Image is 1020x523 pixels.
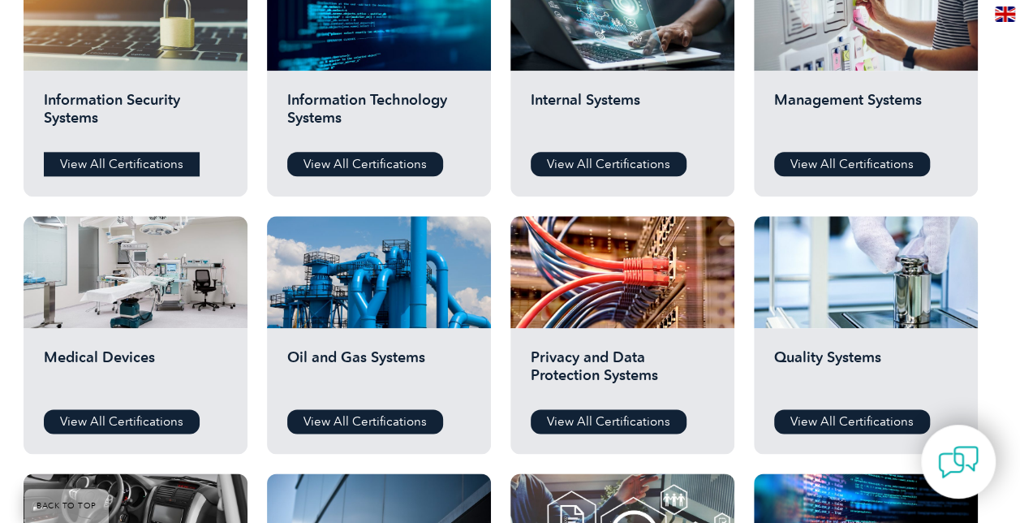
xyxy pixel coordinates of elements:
[287,152,443,176] a: View All Certifications
[44,348,227,397] h2: Medical Devices
[774,91,958,140] h2: Management Systems
[995,6,1015,22] img: en
[44,409,200,434] a: View All Certifications
[938,442,979,482] img: contact-chat.png
[287,348,471,397] h2: Oil and Gas Systems
[531,348,714,397] h2: Privacy and Data Protection Systems
[531,409,686,434] a: View All Certifications
[774,409,930,434] a: View All Certifications
[287,91,471,140] h2: Information Technology Systems
[24,489,109,523] a: BACK TO TOP
[287,409,443,434] a: View All Certifications
[774,152,930,176] a: View All Certifications
[531,91,714,140] h2: Internal Systems
[44,152,200,176] a: View All Certifications
[774,348,958,397] h2: Quality Systems
[531,152,686,176] a: View All Certifications
[44,91,227,140] h2: Information Security Systems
